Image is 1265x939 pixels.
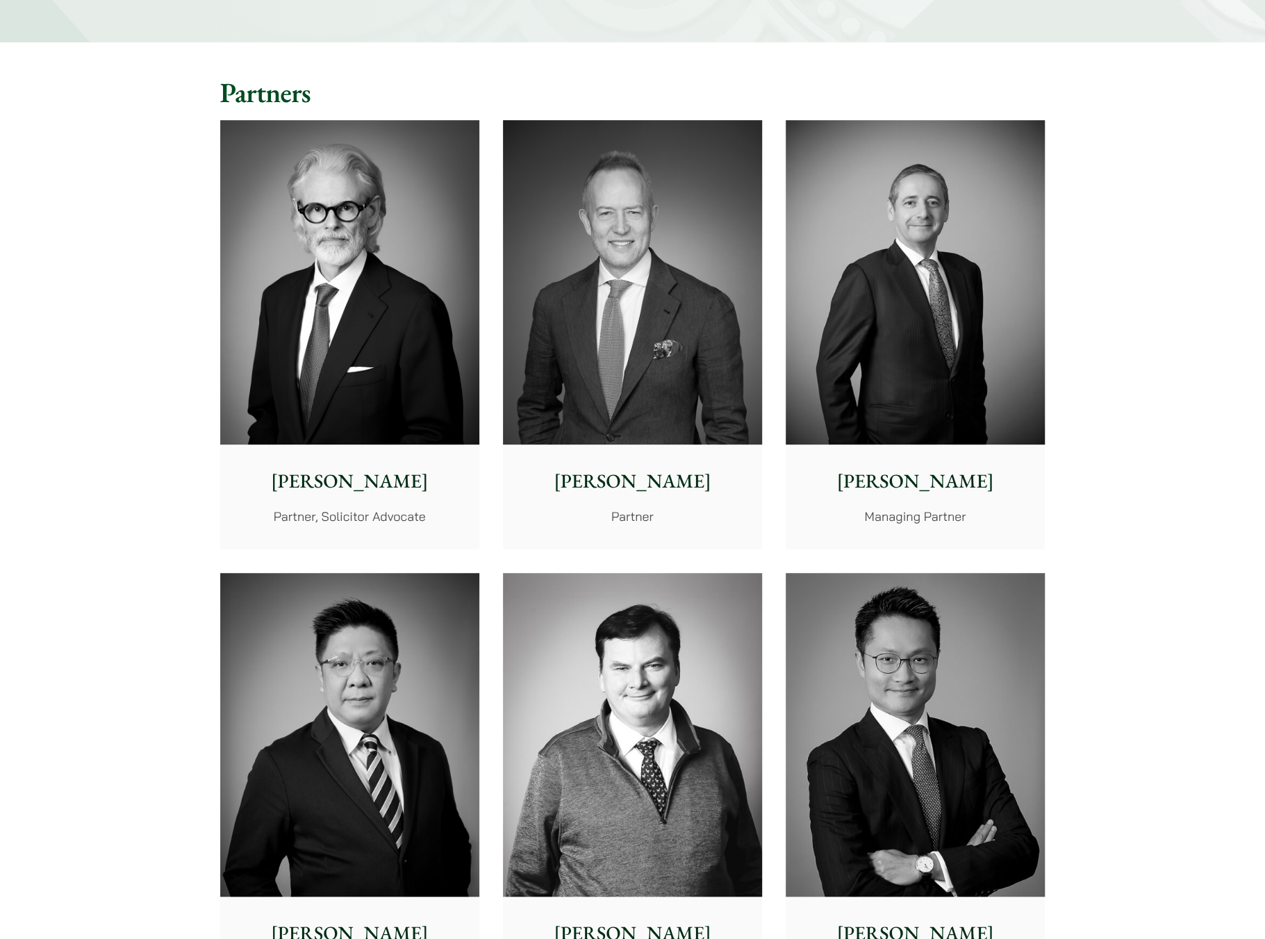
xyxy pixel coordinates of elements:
a: [PERSON_NAME] Partner, Solicitor Advocate [220,120,479,549]
a: [PERSON_NAME] Managing Partner [786,120,1045,549]
p: Managing Partner [797,507,1034,526]
p: [PERSON_NAME] [797,467,1034,496]
p: [PERSON_NAME] [514,467,751,496]
h2: Partners [220,76,1045,109]
p: Partner [514,507,751,526]
a: [PERSON_NAME] Partner [503,120,762,549]
p: [PERSON_NAME] [231,467,468,496]
p: Partner, Solicitor Advocate [231,507,468,526]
